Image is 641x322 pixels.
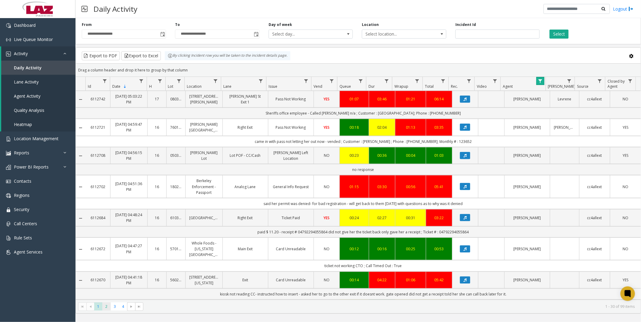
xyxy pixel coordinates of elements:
[14,65,42,71] span: Daily Activity
[373,215,391,221] a: 02:27
[1,75,75,89] a: Lane Activity
[430,215,448,221] a: 03:22
[114,181,143,192] a: [DATE] 04:51:36 PM
[170,246,182,252] a: 570187
[226,153,264,158] a: Lot POF - CC/Cash
[629,6,633,12] img: logout
[86,289,641,300] td: kiosk not reading CC- instructed how to insert - asked her to go to the other exit if it doesnt w...
[170,153,182,158] a: 050324
[272,246,310,252] a: Card Unreadable
[189,122,218,133] a: [PERSON_NAME][GEOGRAPHIC_DATA]
[373,184,391,190] a: 03:30
[508,277,546,283] a: [PERSON_NAME]
[399,125,422,130] a: 01:13
[151,277,163,283] a: 16
[1,61,75,75] a: Daily Activity
[175,77,183,85] a: Lot Filter Menu
[554,125,576,130] a: [PERSON_NAME]
[343,215,365,221] div: 00:24
[147,304,635,309] kendo-pager-info: 1 - 30 of 99 items
[623,96,628,102] span: NO
[596,77,604,85] a: Source Filter Menu
[129,304,134,309] span: Go to the next page
[508,125,546,130] a: [PERSON_NAME]
[430,246,448,252] a: 00:53
[399,215,422,221] a: 00:31
[6,52,11,56] img: 'icon'
[1,117,75,131] a: Heatmap
[317,246,336,252] a: NO
[614,246,637,252] a: NO
[623,277,628,283] span: YES
[583,246,606,252] a: cc4allext
[369,84,375,89] span: Dur
[121,51,161,60] button: Export to Excel
[76,97,86,102] a: Collapse Details
[343,277,365,283] div: 00:14
[614,153,637,158] a: YES
[343,246,365,252] a: 00:12
[189,93,218,105] a: [STREET_ADDRESS][PERSON_NAME]
[114,93,143,105] a: [DATE] 05:03:22 PM
[508,215,546,221] a: [PERSON_NAME]
[170,215,182,221] a: 610316
[451,84,458,89] span: Rec.
[614,125,637,130] a: YES
[86,198,641,209] td: said her permit was denied- for bad registration - will get back to them [DATE] with questions as...
[94,302,102,311] span: Page 1
[430,277,448,283] a: 05:42
[1,46,75,61] a: Activity
[503,84,513,89] span: Agent
[317,96,336,102] a: YES
[100,77,109,85] a: Id Filter Menu
[170,184,182,190] a: 180272
[14,221,37,226] span: Call Centers
[14,51,28,56] span: Activity
[114,150,143,161] a: [DATE] 04:56:15 PM
[565,77,573,85] a: Parker Filter Menu
[608,79,625,89] span: Closed by Agent
[430,184,448,190] a: 05:41
[14,178,31,184] span: Contacts
[394,84,408,89] span: Wrapup
[151,153,163,158] a: 16
[212,77,220,85] a: Location Filter Menu
[269,30,336,38] span: Select day...
[89,153,107,158] a: 6112708
[373,96,391,102] div: 03:46
[317,277,336,283] a: NO
[399,184,422,190] div: 00:56
[89,96,107,102] a: 6112742
[413,77,421,85] a: Wrapup Filter Menu
[399,153,422,158] a: 00:04
[89,215,107,221] a: 6112684
[156,77,164,85] a: H Filter Menu
[86,108,641,119] td: Sheriffs office employee - Called [PERSON_NAME] n/a ; Customer : [GEOGRAPHIC_DATA]; Phone : [PHON...
[189,150,218,161] a: [PERSON_NAME] Lot
[187,84,202,89] span: Location
[151,96,163,102] a: 17
[76,278,86,283] a: Collapse Details
[324,184,330,189] span: NO
[373,125,391,130] div: 02:04
[226,93,264,105] a: [PERSON_NAME] St Exit 1
[399,96,422,102] a: 01:21
[14,22,36,28] span: Dashboard
[123,84,127,89] span: Sortable
[343,96,365,102] a: 01:07
[508,96,546,102] a: [PERSON_NAME]
[135,302,143,311] span: Go to the last page
[226,246,264,252] a: Main Exit
[399,246,422,252] a: 00:25
[272,96,310,102] a: Pass Not Working
[14,136,59,141] span: Location Management
[223,84,231,89] span: Lane
[399,277,422,283] div: 01:06
[623,153,628,158] span: YES
[14,164,49,170] span: Power BI Reports
[357,77,365,85] a: Queue Filter Menu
